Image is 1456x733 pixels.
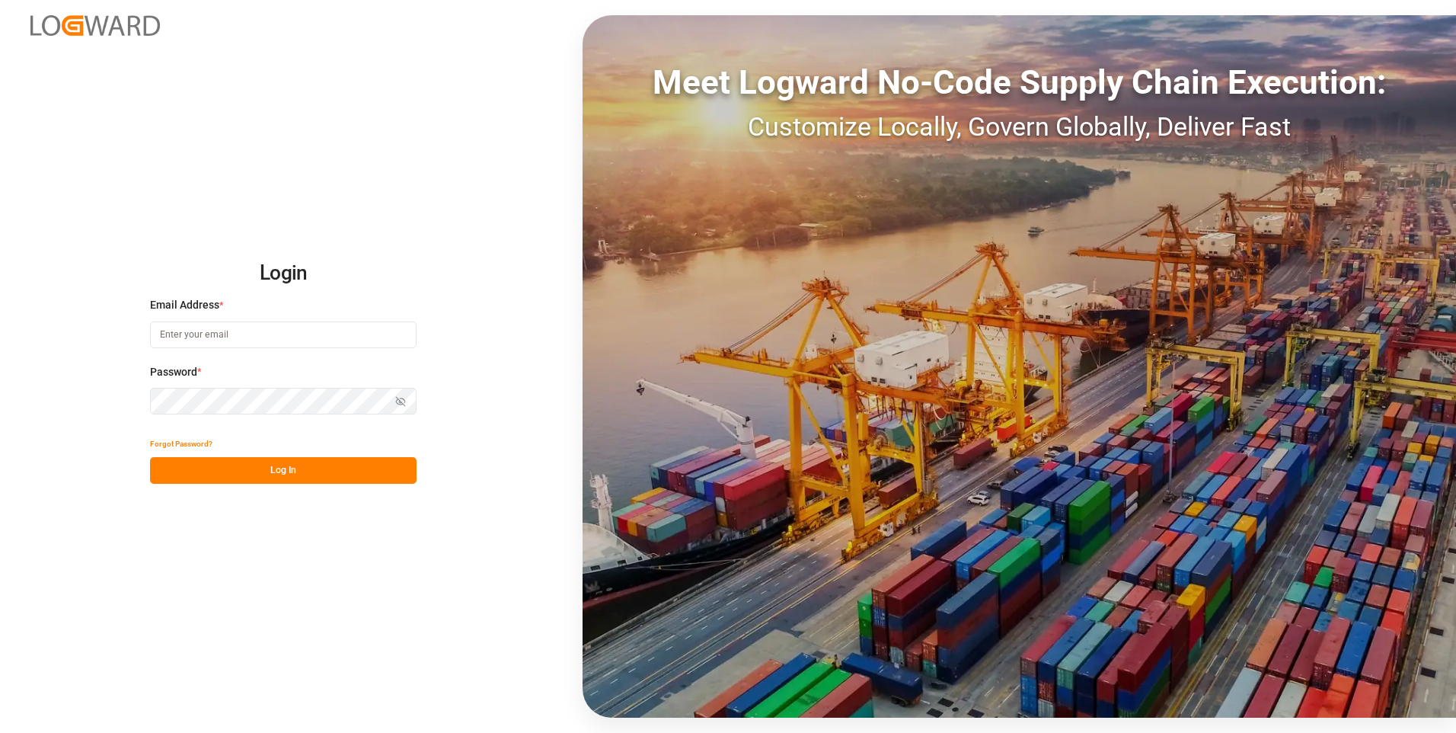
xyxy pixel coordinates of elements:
[150,297,219,313] span: Email Address
[583,107,1456,146] div: Customize Locally, Govern Globally, Deliver Fast
[30,15,160,36] img: Logward_new_orange.png
[150,322,417,348] input: Enter your email
[150,249,417,298] h2: Login
[150,457,417,484] button: Log In
[583,57,1456,107] div: Meet Logward No-Code Supply Chain Execution:
[150,364,197,380] span: Password
[150,431,212,457] button: Forgot Password?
